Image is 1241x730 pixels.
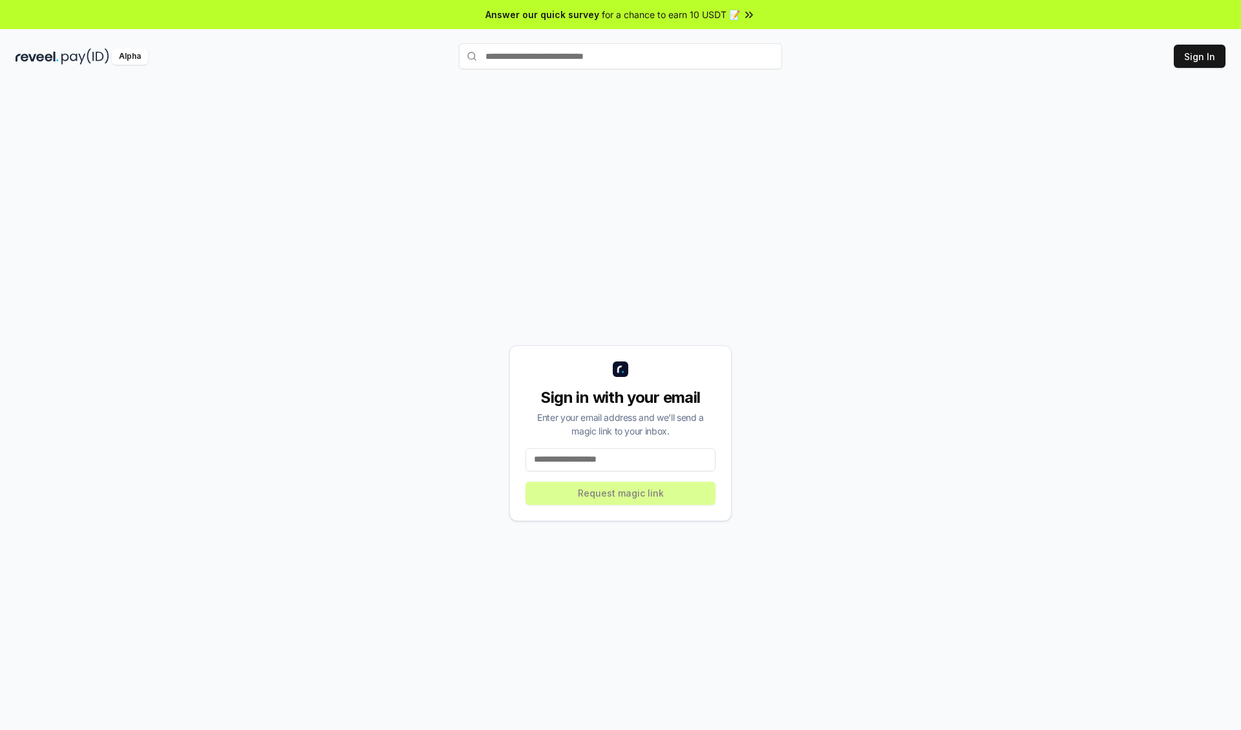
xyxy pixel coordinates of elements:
div: Enter your email address and we’ll send a magic link to your inbox. [525,411,716,438]
div: Sign in with your email [525,387,716,408]
img: pay_id [61,48,109,65]
img: reveel_dark [16,48,59,65]
span: Answer our quick survey [485,8,599,21]
img: logo_small [613,361,628,377]
div: Alpha [112,48,148,65]
span: for a chance to earn 10 USDT 📝 [602,8,740,21]
button: Sign In [1174,45,1225,68]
